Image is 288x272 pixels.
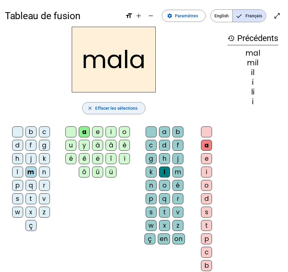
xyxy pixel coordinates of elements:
div: é [65,153,76,164]
span: Effacer les sélections [95,105,137,112]
h3: Précédents [227,32,278,45]
span: Français [233,10,266,22]
div: c [146,140,157,151]
div: r [39,180,50,191]
div: t [26,193,36,204]
div: b [201,260,212,271]
div: a [159,126,170,137]
div: q [26,180,36,191]
div: g [146,153,157,164]
div: â [106,140,116,151]
div: p [146,193,157,204]
div: i [227,98,278,105]
div: e [92,126,103,137]
h1: Tableau de fusion [5,6,120,26]
mat-icon: remove [147,12,154,19]
div: û [92,167,103,177]
div: é [172,180,183,191]
div: n [146,180,157,191]
div: a [201,140,212,151]
div: r [172,193,183,204]
div: ç [26,220,36,231]
div: î [106,153,116,164]
span: Paramètres [175,12,198,19]
div: il [227,69,278,76]
div: f [26,140,36,151]
div: ï [119,153,130,164]
div: v [39,193,50,204]
div: g [39,140,50,151]
div: li [227,88,278,96]
div: è [119,140,130,151]
div: q [159,193,170,204]
div: à [92,140,103,151]
div: ë [92,153,103,164]
div: h [12,153,23,164]
div: l [159,167,170,177]
div: en [158,233,170,244]
mat-button-toggle-group: Language selection [210,9,266,22]
div: x [26,207,36,218]
div: ô [79,167,90,177]
button: Augmenter la taille de la police [133,10,145,22]
div: j [26,153,36,164]
mat-icon: close [87,105,93,111]
button: Paramètres [162,10,206,22]
div: p [12,180,23,191]
div: x [159,220,170,231]
button: Effacer les sélections [82,102,145,114]
div: c [201,247,212,258]
div: n [39,167,50,177]
h2: mala [72,27,156,92]
div: e [201,153,212,164]
div: j [172,153,183,164]
div: z [39,207,50,218]
div: w [146,220,157,231]
div: s [201,207,212,218]
div: ü [106,167,116,177]
div: c [39,126,50,137]
mat-icon: settings [167,13,172,19]
div: h [159,153,170,164]
button: Entrer en plein écran [271,10,283,22]
div: t [159,207,170,218]
div: mil [227,59,278,67]
div: u [65,140,76,151]
div: d [159,140,170,151]
div: f [172,140,183,151]
div: b [172,126,183,137]
div: k [146,167,157,177]
div: i [201,167,212,177]
div: t [201,220,212,231]
div: y [79,140,90,151]
mat-icon: open_in_full [273,12,281,19]
div: d [12,140,23,151]
mat-icon: add [135,12,142,19]
div: i [106,126,116,137]
div: p [201,233,212,244]
button: Diminuer la taille de la police [145,10,157,22]
div: b [26,126,36,137]
div: m [172,167,183,177]
div: d [201,193,212,204]
div: a [79,126,90,137]
div: ç [144,233,155,244]
div: i [227,79,278,86]
div: z [172,220,183,231]
div: o [159,180,170,191]
div: s [146,207,157,218]
div: ê [79,153,90,164]
span: English [211,10,232,22]
mat-icon: format_size [125,12,133,19]
div: mal [227,50,278,57]
div: s [12,193,23,204]
div: v [172,207,183,218]
div: o [119,126,130,137]
div: o [201,180,212,191]
div: m [26,167,36,177]
div: k [39,153,50,164]
div: l [12,167,23,177]
div: w [12,207,23,218]
div: on [172,233,185,244]
mat-icon: history [227,35,235,42]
